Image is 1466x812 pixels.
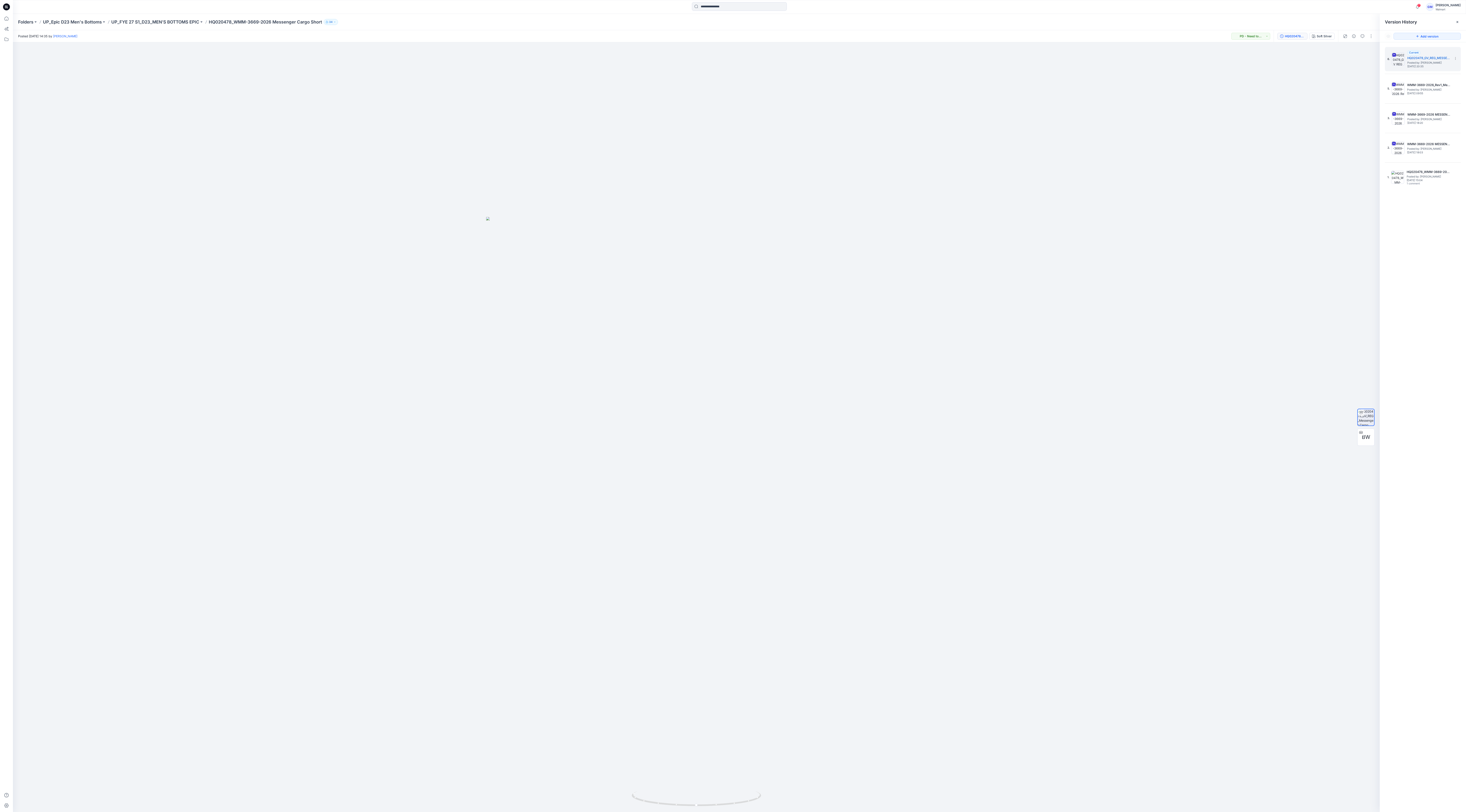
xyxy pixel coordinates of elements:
span: 6. [1387,57,1390,61]
a: Folders [18,19,33,25]
span: Posted by: Gayan Mahawithanalage [1407,88,1450,92]
img: WMM-3669-2026 MESSENGER CARGO SHORT_Opt2 (2) [1392,141,1405,154]
div: GM [1426,3,1434,11]
span: [DATE] 20:35 [1407,65,1450,68]
button: Details [1350,33,1357,40]
span: [DATE] 18:03 [1407,151,1450,154]
img: HQ020478_GV_REG_MESSENGER CARGO SHORT [1392,53,1405,66]
img: HQ020478_GV_REG_Messenger Cargo Short_ [1358,409,1374,426]
button: Soft Silver [1309,33,1335,40]
button: Add version [1394,33,1461,40]
h5: WMM-3669-2026 MESSENGER CARGO SHORT [1407,112,1450,117]
img: WMM-3669-2026 MESSENGER CARGO SHORT [1392,112,1405,125]
span: [DATE] 15:04 [1407,179,1450,182]
div: Walmart [1436,8,1461,11]
span: [DATE] 18:20 [1407,121,1450,124]
span: 7 [1417,4,1421,7]
span: Posted by: Gayan Mahawithanalage [1407,174,1450,179]
span: 1 comment [1407,182,1437,185]
button: Close [1456,20,1459,24]
h5: WMM-3669-2026 MESSENGER CARGO SHORT_Opt2 (2) [1407,141,1450,147]
button: HQ020478_GV_REG_MESSENGER CARGO SHORT [1277,33,1307,40]
span: 1. [1387,175,1389,179]
button: Show Hidden Versions [1385,33,1392,40]
span: 2. [1387,146,1390,150]
div: HQ020478_GV_REG_MESSENGER CARGO SHORT [1285,34,1305,39]
p: 34 [329,20,333,24]
a: [PERSON_NAME] [53,34,77,38]
span: Posted by: Gayan Mahawithanalage [1407,147,1450,151]
span: 3. [1387,116,1390,120]
div: [PERSON_NAME] [1436,3,1461,8]
h5: HQ020478_WMM-3669-2026 Messenger Cargo Short_Opt-2_Full Colorway [1407,169,1450,174]
button: 34 [324,19,338,25]
span: Posted by: Gayan Mahawithanalage [1407,61,1450,65]
h5: WMM-3669-2026_Rev1_Messenger Cargo Short_Full Colorway [1407,82,1450,88]
span: Current [1409,51,1419,54]
a: UP_Epic D23 Men's Bottoms [43,19,102,25]
a: UP_FYE 27 S1_D23_MEN’S BOTTOMS EPIC [111,19,199,25]
p: HQ020478_WMM-3669-2026 Messenger Cargo Short [209,19,322,25]
h5: HQ020478_GV_REG_MESSENGER CARGO SHORT [1407,55,1450,61]
span: Version History [1385,19,1417,25]
img: HQ020478_WMM-3669-2026 Messenger Cargo Short_Opt-2_Full Colorway [1391,171,1404,184]
span: Posted [DATE] 14:35 by [18,34,77,38]
span: 5. [1387,87,1390,91]
span: [DATE] 09:55 [1407,92,1450,95]
span: BW [1362,433,1370,441]
div: Soft Silver [1317,34,1332,39]
img: WMM-3669-2026_Rev1_Messenger Cargo Short_Full Colorway [1392,82,1405,95]
span: Posted by: Gayan Mahawithanalage [1407,117,1450,121]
